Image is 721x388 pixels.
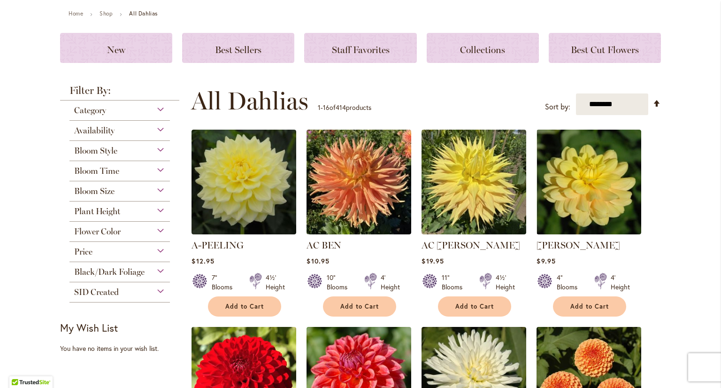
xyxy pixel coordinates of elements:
[304,33,416,63] a: Staff Favorites
[69,10,83,17] a: Home
[323,296,396,317] button: Add to Cart
[307,227,411,236] a: AC BEN
[74,166,119,176] span: Bloom Time
[327,273,353,292] div: 10" Blooms
[422,256,444,265] span: $19.95
[100,10,113,17] a: Shop
[545,98,570,116] label: Sort by:
[192,256,214,265] span: $12.95
[107,44,125,55] span: New
[74,287,119,297] span: SID Created
[537,227,641,236] a: AHOY MATEY
[553,296,626,317] button: Add to Cart
[336,103,346,112] span: 414
[182,33,294,63] a: Best Sellers
[60,344,185,353] div: You have no items in your wish list.
[74,226,121,237] span: Flower Color
[215,44,261,55] span: Best Sellers
[60,321,118,334] strong: My Wish List
[192,240,244,251] a: A-PEELING
[74,146,117,156] span: Bloom Style
[74,247,92,257] span: Price
[381,273,400,292] div: 4' Height
[307,240,341,251] a: AC BEN
[460,44,505,55] span: Collections
[442,273,468,292] div: 11" Blooms
[422,130,526,234] img: AC Jeri
[438,296,511,317] button: Add to Cart
[332,44,390,55] span: Staff Favorites
[318,100,371,115] p: - of products
[74,125,115,136] span: Availability
[427,33,539,63] a: Collections
[60,33,172,63] a: New
[191,87,308,115] span: All Dahlias
[455,303,494,310] span: Add to Cart
[129,10,158,17] strong: All Dahlias
[422,227,526,236] a: AC Jeri
[208,296,281,317] button: Add to Cart
[496,273,515,292] div: 4½' Height
[74,267,145,277] span: Black/Dark Foliage
[266,273,285,292] div: 4½' Height
[74,206,120,217] span: Plant Height
[323,103,330,112] span: 16
[7,355,33,381] iframe: Launch Accessibility Center
[537,130,641,234] img: AHOY MATEY
[570,303,609,310] span: Add to Cart
[549,33,661,63] a: Best Cut Flowers
[225,303,264,310] span: Add to Cart
[192,130,296,234] img: A-Peeling
[537,256,555,265] span: $9.95
[422,240,520,251] a: AC [PERSON_NAME]
[318,103,321,112] span: 1
[537,240,620,251] a: [PERSON_NAME]
[307,130,411,234] img: AC BEN
[192,227,296,236] a: A-Peeling
[74,186,115,196] span: Bloom Size
[611,273,630,292] div: 4' Height
[307,256,329,265] span: $10.95
[74,105,106,116] span: Category
[340,303,379,310] span: Add to Cart
[557,273,583,292] div: 4" Blooms
[60,85,179,101] strong: Filter By:
[571,44,639,55] span: Best Cut Flowers
[212,273,238,292] div: 7" Blooms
